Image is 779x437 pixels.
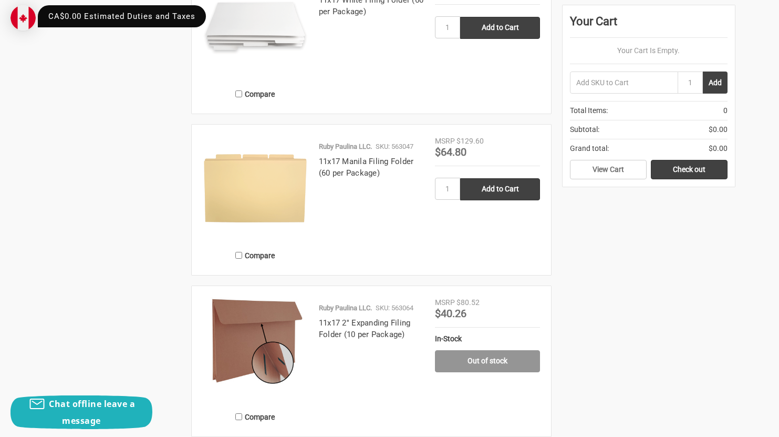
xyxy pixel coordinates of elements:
[709,124,728,135] span: $0.00
[651,160,728,180] a: Check out
[319,157,414,178] a: 11x17 Manila Filing Folder (60 per Package)
[203,247,308,264] label: Compare
[570,105,608,116] span: Total Items:
[570,13,728,38] div: Your Cart
[570,124,599,135] span: Subtotal:
[319,303,372,313] p: Ruby Paulina LLC.
[376,303,413,313] p: SKU: 563064
[435,350,540,372] a: Out of stock
[570,45,728,56] p: Your Cart Is Empty.
[203,85,308,103] label: Compare
[319,141,372,152] p: Ruby Paulina LLC.
[460,17,540,39] input: Add to Cart
[460,178,540,200] input: Add to Cart
[723,105,728,116] span: 0
[376,141,413,152] p: SKU: 563047
[570,160,647,180] a: View Cart
[235,90,242,97] input: Compare
[11,5,36,31] img: duty and tax information for Canada
[570,143,609,154] span: Grand total:
[203,136,308,241] img: 11x17 Manila Filing Folder (60 per Package)
[435,297,455,308] div: MSRP
[11,395,152,429] button: Chat offline leave a message
[435,333,540,344] div: In-Stock
[570,72,678,94] input: Add SKU to Cart
[435,136,455,147] div: MSRP
[203,408,308,425] label: Compare
[456,298,480,307] span: $80.52
[49,398,135,426] span: Chat offline leave a message
[235,413,242,420] input: Compare
[319,318,411,340] a: 11x17 2'' Expanding Filing Folder (10 per Package)
[709,143,728,154] span: $0.00
[435,307,466,320] span: $40.26
[456,137,484,145] span: $129.60
[38,5,206,27] div: CA$0.00 Estimated Duties and Taxes
[203,297,308,402] a: 11x17 2'' Expanding Filing Folder (10 per Package)
[703,72,728,94] button: Add
[235,252,242,259] input: Compare
[435,146,466,158] span: $64.80
[203,297,308,385] img: 11x17 2'' Expanding Filing Folder (10 per Package)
